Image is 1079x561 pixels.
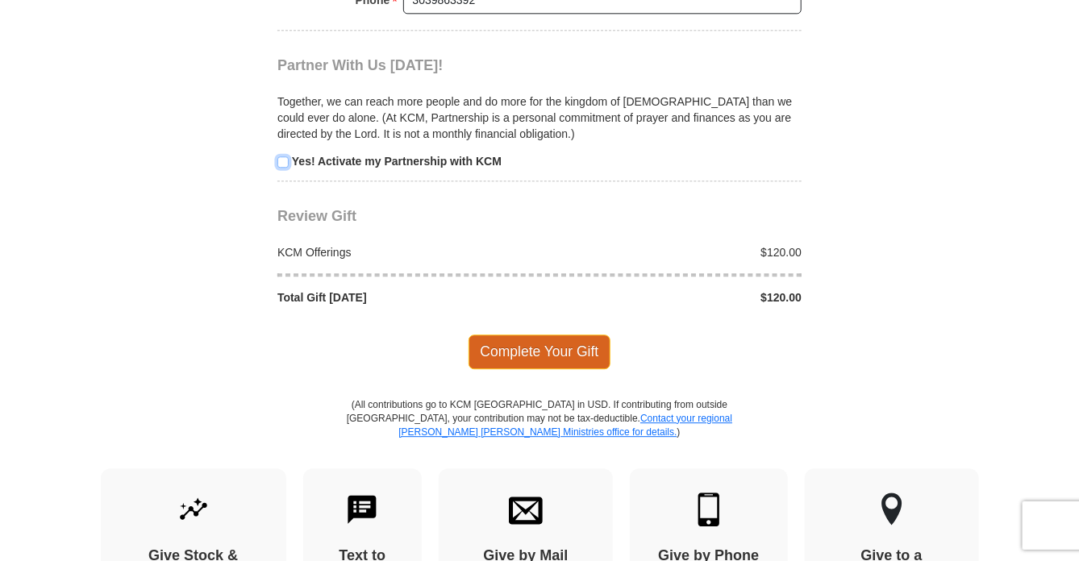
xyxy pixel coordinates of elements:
div: Total Gift [DATE] [269,289,540,305]
strong: Yes! Activate my Partnership with KCM [292,155,502,168]
span: Partner With Us [DATE]! [277,57,444,73]
img: text-to-give.svg [345,492,379,526]
p: Together, we can reach more people and do more for the kingdom of [DEMOGRAPHIC_DATA] than we coul... [277,93,802,142]
p: (All contributions go to KCM [GEOGRAPHIC_DATA] in USD. If contributing from outside [GEOGRAPHIC_D... [346,398,733,468]
span: Review Gift [277,208,356,224]
div: KCM Offerings [269,244,540,260]
span: Complete Your Gift [469,335,611,368]
img: mobile.svg [692,492,726,526]
div: $120.00 [539,244,810,260]
img: other-region [881,492,903,526]
img: give-by-stock.svg [177,492,210,526]
a: Contact your regional [PERSON_NAME] [PERSON_NAME] Ministries office for details. [398,413,732,438]
img: envelope.svg [509,492,543,526]
div: $120.00 [539,289,810,305]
